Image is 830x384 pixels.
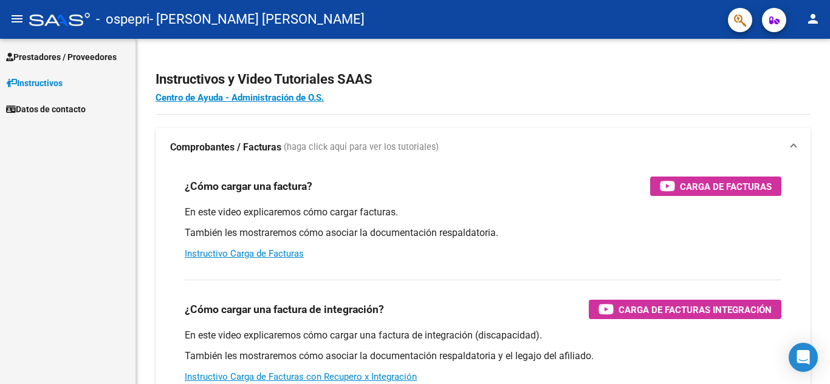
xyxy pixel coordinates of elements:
[185,226,781,240] p: También les mostraremos cómo asociar la documentación respaldatoria.
[185,329,781,342] p: En este video explicaremos cómo cargar una factura de integración (discapacidad).
[149,6,365,33] span: - [PERSON_NAME] [PERSON_NAME]
[185,349,781,363] p: También les mostraremos cómo asociar la documentación respaldatoria y el legajo del afiliado.
[6,50,117,64] span: Prestadores / Proveedores
[96,6,149,33] span: - ospepri
[589,300,781,319] button: Carga de Facturas Integración
[680,179,772,194] span: Carga de Facturas
[185,301,384,318] h3: ¿Cómo cargar una factura de integración?
[6,76,63,90] span: Instructivos
[619,302,772,317] span: Carga de Facturas Integración
[156,92,324,103] a: Centro de Ayuda - Administración de O.S.
[156,128,811,167] mat-expansion-panel-header: Comprobantes / Facturas (haga click aquí para ver los tutoriales)
[185,371,417,382] a: Instructivo Carga de Facturas con Recupero x Integración
[185,178,312,195] h3: ¿Cómo cargar una factura?
[156,68,811,91] h2: Instructivos y Video Tutoriales SAAS
[789,343,818,372] div: Open Intercom Messenger
[6,103,86,116] span: Datos de contacto
[650,177,781,196] button: Carga de Facturas
[185,248,304,259] a: Instructivo Carga de Facturas
[284,141,439,154] span: (haga click aquí para ver los tutoriales)
[10,12,24,26] mat-icon: menu
[185,206,781,219] p: En este video explicaremos cómo cargar facturas.
[170,141,281,154] strong: Comprobantes / Facturas
[806,12,820,26] mat-icon: person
